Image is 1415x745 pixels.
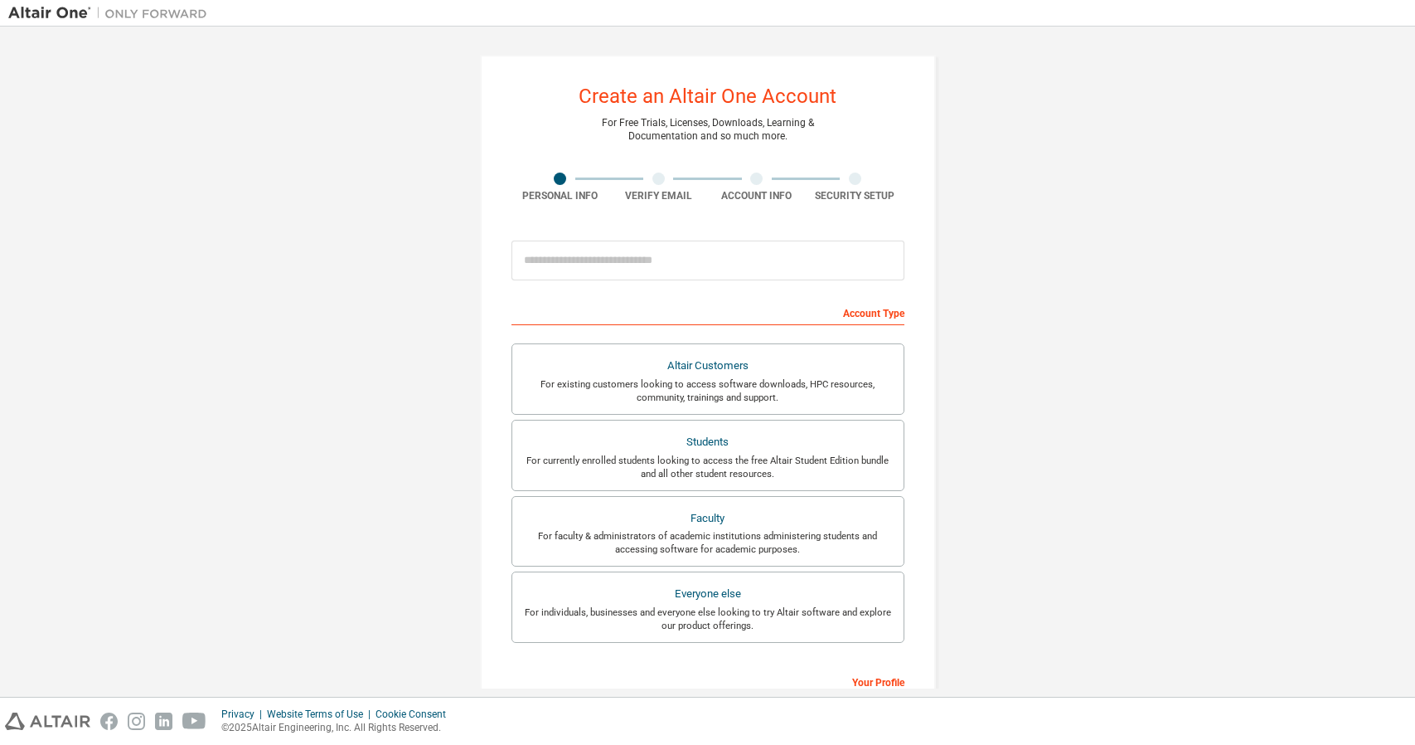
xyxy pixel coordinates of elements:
[602,116,814,143] div: For Free Trials, Licenses, Downloads, Learning & Documentation and so much more.
[511,668,904,694] div: Your Profile
[221,708,267,721] div: Privacy
[8,5,216,22] img: Altair One
[522,454,894,480] div: For currently enrolled students looking to access the free Altair Student Edition bundle and all ...
[522,606,894,632] div: For individuals, businesses and everyone else looking to try Altair software and explore our prod...
[522,529,894,556] div: For faculty & administrators of academic institutions administering students and accessing softwa...
[182,713,206,730] img: youtube.svg
[267,708,376,721] div: Website Terms of Use
[100,713,118,730] img: facebook.svg
[511,299,904,325] div: Account Type
[708,189,807,202] div: Account Info
[128,713,145,730] img: instagram.svg
[522,431,894,454] div: Students
[609,189,708,202] div: Verify Email
[155,713,172,730] img: linkedin.svg
[376,708,456,721] div: Cookie Consent
[5,713,90,730] img: altair_logo.svg
[522,377,894,404] div: For existing customers looking to access software downloads, HPC resources, community, trainings ...
[806,189,904,202] div: Security Setup
[522,582,894,606] div: Everyone else
[511,189,610,202] div: Personal Info
[579,86,836,106] div: Create an Altair One Account
[522,507,894,530] div: Faculty
[221,721,456,735] p: © 2025 Altair Engineering, Inc. All Rights Reserved.
[522,354,894,377] div: Altair Customers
